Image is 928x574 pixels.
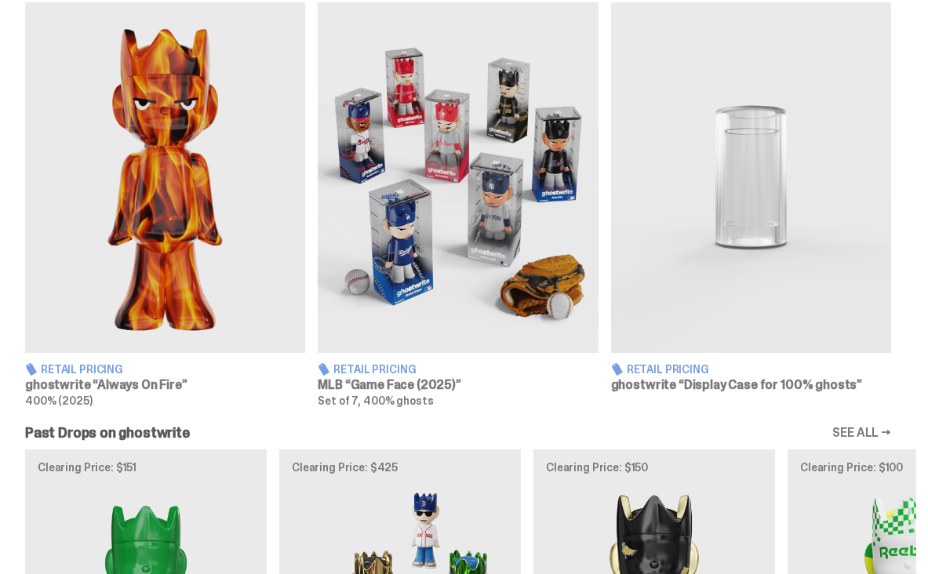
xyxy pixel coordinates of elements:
[25,426,190,440] h2: Past Drops on ghostwrite
[25,379,305,391] h3: ghostwrite “Always On Fire”
[25,2,305,353] img: Always On Fire
[25,2,305,407] a: Always On Fire Retail Pricing
[611,2,891,353] img: Display Case for 100% ghosts
[318,379,598,391] h3: MLB “Game Face (2025)”
[318,2,598,353] img: Game Face (2025)
[41,364,123,375] span: Retail Pricing
[546,462,762,473] p: Clearing Price: $150
[832,427,891,439] a: SEE ALL →
[318,2,598,407] a: Game Face (2025) Retail Pricing
[627,364,709,375] span: Retail Pricing
[611,379,891,391] h3: ghostwrite “Display Case for 100% ghosts”
[611,2,891,407] a: Display Case for 100% ghosts Retail Pricing
[333,364,416,375] span: Retail Pricing
[292,462,508,473] p: Clearing Price: $425
[318,394,433,408] span: Set of 7, 400% ghosts
[38,462,254,473] p: Clearing Price: $151
[25,394,92,408] span: 400% (2025)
